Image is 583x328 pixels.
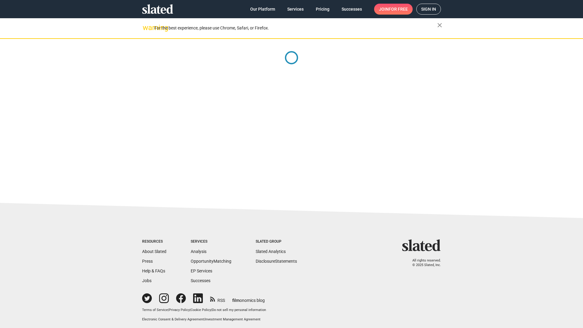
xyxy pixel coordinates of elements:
[374,4,413,15] a: Joinfor free
[256,239,297,244] div: Slated Group
[311,4,334,15] a: Pricing
[389,4,408,15] span: for free
[190,308,191,312] span: |
[142,259,153,264] a: Press
[212,308,266,313] button: Do not sell my personal information
[436,22,443,29] mat-icon: close
[205,317,261,321] a: Investment Management Agreement
[191,239,231,244] div: Services
[232,293,265,303] a: filmonomics blog
[142,239,166,244] div: Resources
[142,249,166,254] a: About Slated
[168,308,169,312] span: |
[191,308,211,312] a: Cookie Policy
[337,4,367,15] a: Successes
[245,4,280,15] a: Our Platform
[143,24,150,31] mat-icon: warning
[416,4,441,15] a: Sign in
[256,259,297,264] a: DisclosureStatements
[379,4,408,15] span: Join
[316,4,329,15] span: Pricing
[142,308,168,312] a: Terms of Service
[421,4,436,14] span: Sign in
[191,278,210,283] a: Successes
[211,308,212,312] span: |
[250,4,275,15] span: Our Platform
[282,4,309,15] a: Services
[232,298,240,303] span: film
[210,294,225,303] a: RSS
[342,4,362,15] span: Successes
[142,268,165,273] a: Help & FAQs
[204,317,205,321] span: |
[406,258,441,267] p: All rights reserved. © 2025 Slated, Inc.
[191,249,206,254] a: Analysis
[169,308,190,312] a: Privacy Policy
[191,259,231,264] a: OpportunityMatching
[154,24,437,32] div: For the best experience, please use Chrome, Safari, or Firefox.
[142,278,152,283] a: Jobs
[287,4,304,15] span: Services
[191,268,212,273] a: EP Services
[256,249,286,254] a: Slated Analytics
[142,317,204,321] a: Electronic Consent & Delivery Agreement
